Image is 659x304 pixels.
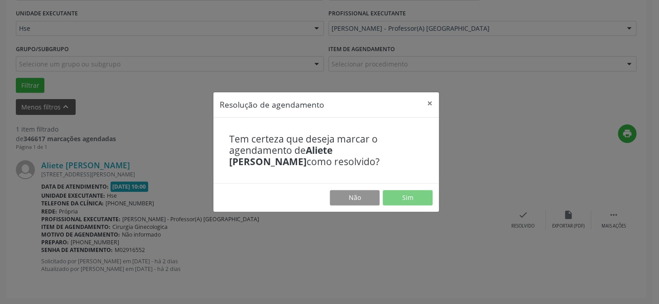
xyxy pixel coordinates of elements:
button: Close [421,92,439,114]
button: Sim [383,190,433,205]
h4: Tem certeza que deseja marcar o agendamento de como resolvido? [229,133,423,168]
button: Não [330,190,380,205]
b: Aliete [PERSON_NAME] [229,144,332,168]
h5: Resolução de agendamento [220,99,324,110]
